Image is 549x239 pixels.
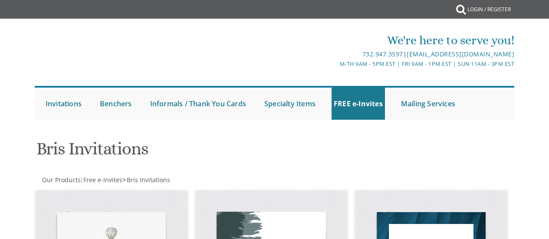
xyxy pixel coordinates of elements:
a: FREE e-Invites [332,88,385,120]
a: [EMAIL_ADDRESS][DOMAIN_NAME] [407,50,514,58]
a: Specialty Items [262,88,318,120]
h1: Bris Invitations [36,139,350,165]
a: Informals / Thank You Cards [148,88,248,120]
div: : [35,176,275,184]
a: Benchers [98,88,134,120]
a: Invitations [43,88,84,120]
a: Free e-Invites [82,176,122,184]
div: M-Th 9am - 5pm EST | Fri 9am - 1pm EST | Sun 11am - 3pm EST [195,59,514,69]
span: Bris Invitations [127,176,170,184]
div: | [195,49,514,59]
a: 732.947.3597 [362,50,403,58]
a: Bris Invitations [126,176,170,184]
a: Mailing Services [399,88,457,120]
div: We're here to serve you! [195,32,514,49]
span: > [122,176,170,184]
a: Our Products [41,176,81,184]
span: Free e-Invites [83,176,122,184]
